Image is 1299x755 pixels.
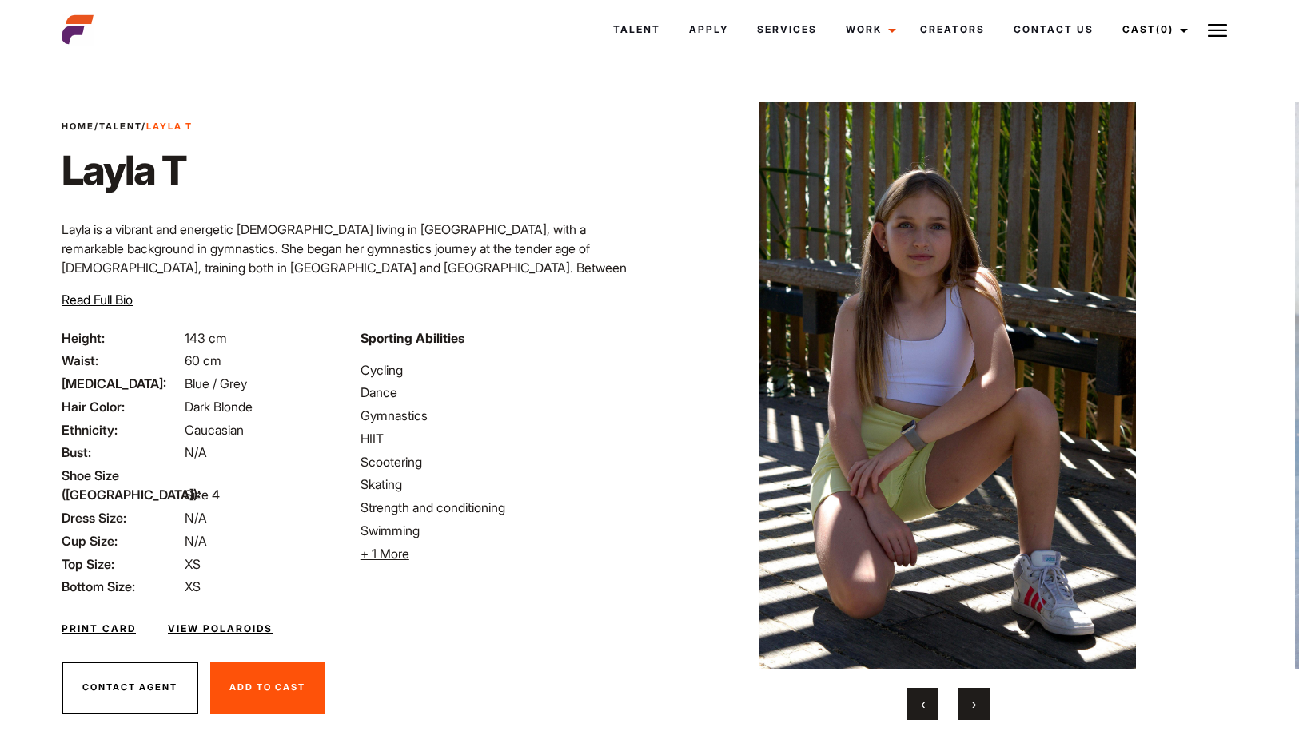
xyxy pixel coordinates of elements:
[62,351,181,370] span: Waist:
[185,330,227,346] span: 143 cm
[906,8,999,51] a: Creators
[599,8,675,51] a: Talent
[361,406,640,425] li: Gymnastics
[62,531,181,550] span: Cup Size:
[185,533,207,549] span: N/A
[99,121,141,132] a: Talent
[62,146,193,194] h1: Layla T
[62,374,181,393] span: [MEDICAL_DATA]:
[687,102,1207,669] img: image5 2
[62,14,94,46] img: cropped-aefm-brand-fav-22-square.png
[999,8,1108,51] a: Contact Us
[62,121,94,132] a: Home
[62,508,181,527] span: Dress Size:
[1108,8,1197,51] a: Cast(0)
[361,383,640,402] li: Dance
[62,292,133,308] span: Read Full Bio
[185,510,207,526] span: N/A
[229,681,305,693] span: Add To Cast
[743,8,831,51] a: Services
[62,577,181,596] span: Bottom Size:
[361,475,640,494] li: Skating
[62,120,193,133] span: / /
[972,696,976,712] span: Next
[831,8,906,51] a: Work
[62,622,136,636] a: Print Card
[185,444,207,460] span: N/A
[361,360,640,379] li: Cycling
[361,546,409,562] span: + 1 More
[921,696,925,712] span: Previous
[185,578,201,594] span: XS
[185,487,220,503] span: Size 4
[62,466,181,504] span: Shoe Size ([GEOGRAPHIC_DATA]):
[675,8,743,51] a: Apply
[62,662,198,714] button: Contact Agent
[185,422,244,438] span: Caucasian
[361,498,640,517] li: Strength and conditioning
[185,352,221,368] span: 60 cm
[210,662,325,714] button: Add To Cast
[185,376,247,391] span: Blue / Grey
[62,290,133,309] button: Read Full Bio
[185,556,201,572] span: XS
[62,220,640,354] p: Layla is a vibrant and energetic [DEMOGRAPHIC_DATA] living in [GEOGRAPHIC_DATA], with a remarkabl...
[361,330,464,346] strong: Sporting Abilities
[361,521,640,540] li: Swimming
[361,452,640,471] li: Scootering
[1208,21,1227,40] img: Burger icon
[185,399,253,415] span: Dark Blonde
[62,328,181,348] span: Height:
[62,554,181,574] span: Top Size:
[168,622,273,636] a: View Polaroids
[62,397,181,416] span: Hair Color:
[361,429,640,448] li: HIIT
[62,420,181,439] span: Ethnicity:
[146,121,193,132] strong: Layla T
[62,443,181,462] span: Bust:
[1156,23,1173,35] span: (0)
